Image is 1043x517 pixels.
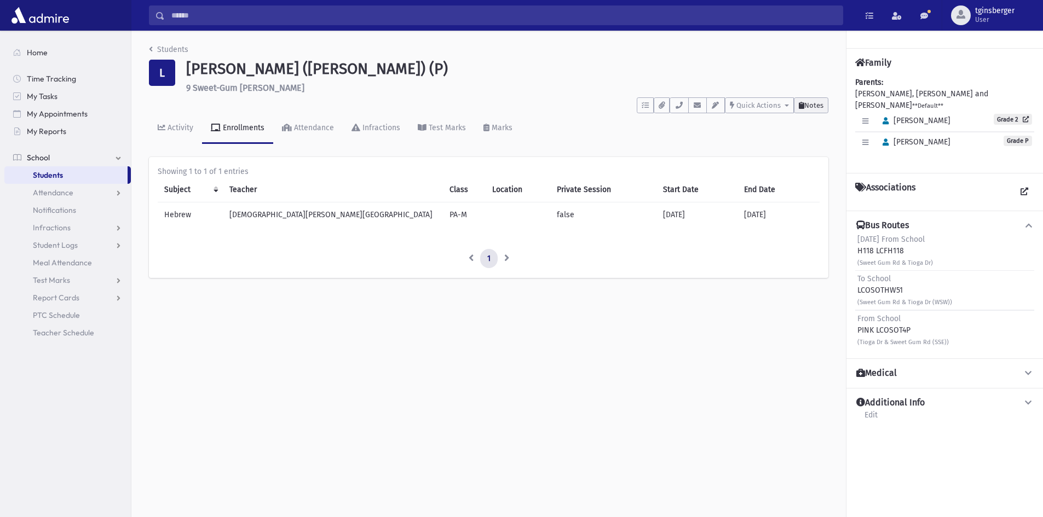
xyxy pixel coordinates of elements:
th: Class [443,177,485,202]
button: Quick Actions [725,97,794,113]
th: End Date [737,177,820,202]
a: My Reports [4,123,131,140]
h4: Associations [855,182,915,202]
div: PINK LCOSOT4P [857,313,949,347]
button: Bus Routes [855,220,1034,231]
span: Home [27,48,48,57]
th: Start Date [656,177,738,202]
span: Test Marks [33,275,70,285]
h4: Bus Routes [856,220,909,231]
span: tginsberger [975,7,1015,15]
h6: 9 Sweet-Gum [PERSON_NAME] [186,83,828,93]
a: View all Associations [1015,182,1034,202]
span: Student Logs [33,240,78,250]
small: (Sweet Gum Rd & Tioga Dr (WSW)) [857,299,952,306]
small: (Tioga Dr & Sweet Gum Rd (SSE)) [857,339,949,346]
span: My Tasks [27,91,57,101]
div: Test Marks [427,123,466,132]
div: Enrollments [221,123,264,132]
a: Test Marks [4,271,131,289]
a: School [4,149,131,166]
a: Teacher Schedule [4,324,131,341]
span: Notes [804,101,823,109]
h4: Additional Info [856,397,925,409]
a: 1 [480,249,498,269]
th: Location [486,177,550,202]
a: Attendance [273,113,343,144]
td: false [550,202,656,227]
th: Subject [158,177,223,202]
a: Student Logs [4,236,131,254]
a: Test Marks [409,113,475,144]
span: Notifications [33,205,76,215]
span: User [975,15,1015,24]
img: AdmirePro [9,4,72,26]
span: School [27,153,50,162]
div: Infractions [360,123,400,132]
a: Report Cards [4,289,131,306]
div: Activity [165,123,193,132]
a: Edit [864,409,878,428]
span: Teacher Schedule [33,328,94,338]
td: PA-M [443,202,485,227]
a: Home [4,44,131,61]
span: Attendance [33,188,73,197]
span: Report Cards [33,293,79,303]
span: [DATE] From School [857,235,925,244]
div: L [149,60,175,86]
nav: breadcrumb [149,44,188,60]
div: Showing 1 to 1 of 1 entries [158,166,820,177]
h1: [PERSON_NAME] ([PERSON_NAME]) (P) [186,60,828,78]
span: Grade P [1004,136,1032,146]
td: [DATE] [656,202,738,227]
div: LCOSOTHW51 [857,273,952,307]
td: [DEMOGRAPHIC_DATA][PERSON_NAME][GEOGRAPHIC_DATA] [223,202,443,227]
a: Notifications [4,201,131,219]
span: [PERSON_NAME] [878,137,950,147]
span: PTC Schedule [33,310,80,320]
h4: Medical [856,368,897,379]
small: (Sweet Gum Rd & Tioga Dr) [857,259,933,266]
span: My Appointments [27,109,88,119]
input: Search [165,5,843,25]
button: Notes [794,97,828,113]
a: Time Tracking [4,70,131,88]
div: Marks [489,123,512,132]
a: Activity [149,113,202,144]
div: Attendance [292,123,334,132]
a: Students [149,45,188,54]
h4: Family [855,57,891,68]
b: Parents: [855,78,883,87]
div: H118 LCFH118 [857,234,933,268]
span: From School [857,314,901,323]
td: [DATE] [737,202,820,227]
a: Meal Attendance [4,254,131,271]
span: Quick Actions [736,101,781,109]
a: Students [4,166,128,184]
td: Hebrew [158,202,223,227]
a: My Tasks [4,88,131,105]
span: My Reports [27,126,66,136]
th: Teacher [223,177,443,202]
span: [PERSON_NAME] [878,116,950,125]
a: Grade 2 [994,114,1032,125]
span: Infractions [33,223,71,233]
button: Additional Info [855,397,1034,409]
a: Attendance [4,184,131,201]
span: Time Tracking [27,74,76,84]
button: Medical [855,368,1034,379]
a: Infractions [343,113,409,144]
th: Private Session [550,177,656,202]
span: Students [33,170,63,180]
a: Marks [475,113,521,144]
a: My Appointments [4,105,131,123]
a: Infractions [4,219,131,236]
span: To School [857,274,891,283]
span: Meal Attendance [33,258,92,268]
a: Enrollments [202,113,273,144]
div: [PERSON_NAME], [PERSON_NAME] and [PERSON_NAME] [855,77,1034,164]
a: PTC Schedule [4,306,131,324]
